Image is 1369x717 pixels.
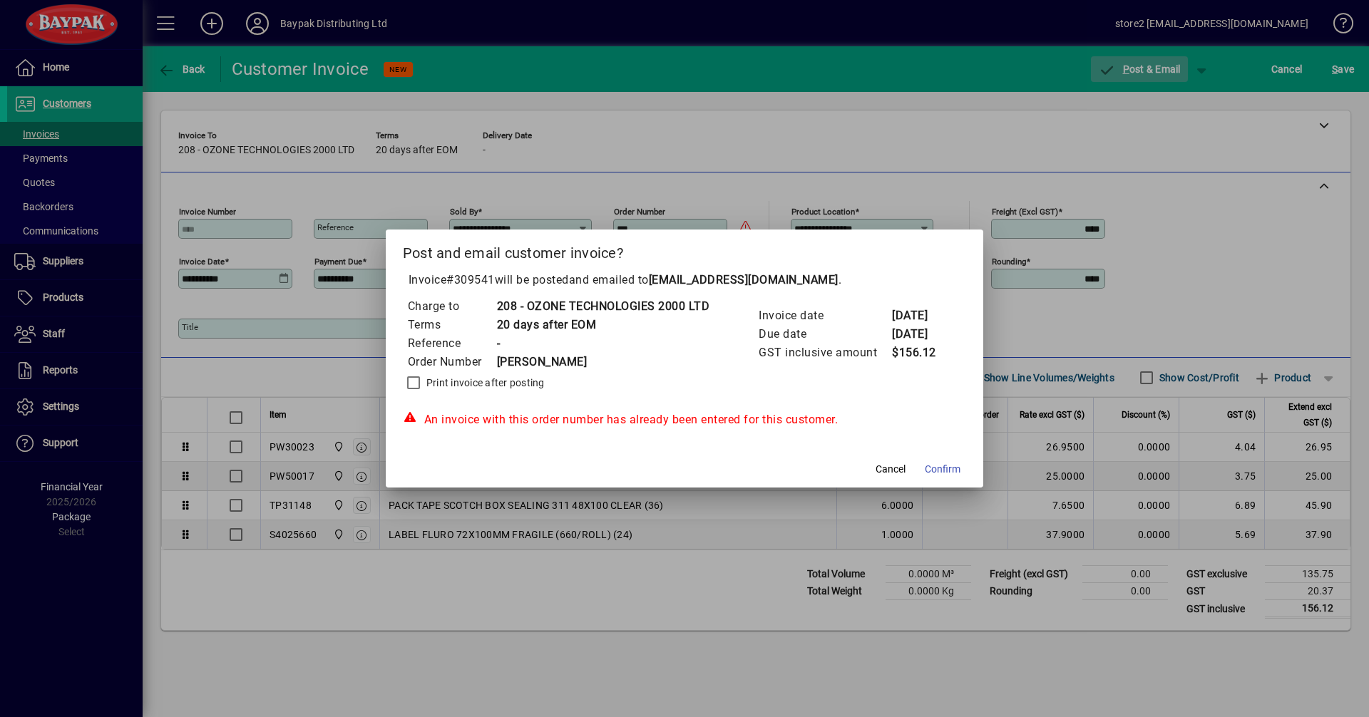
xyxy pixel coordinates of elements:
span: Cancel [876,462,906,477]
button: Confirm [919,456,966,482]
td: GST inclusive amount [758,344,891,362]
td: [PERSON_NAME] [496,353,710,371]
span: Confirm [925,462,960,477]
td: Charge to [407,297,496,316]
td: 208 - OZONE TECHNOLOGIES 2000 LTD [496,297,710,316]
span: and emailed to [569,273,839,287]
td: - [496,334,710,353]
td: Order Number [407,353,496,371]
td: [DATE] [891,306,948,325]
td: Terms [407,316,496,334]
td: 20 days after EOM [496,316,710,334]
td: Due date [758,325,891,344]
td: $156.12 [891,344,948,362]
label: Print invoice after posting [424,376,545,390]
div: An invoice with this order number has already been entered for this customer. [403,411,967,428]
h2: Post and email customer invoice? [386,229,984,271]
b: [EMAIL_ADDRESS][DOMAIN_NAME] [649,273,839,287]
td: Reference [407,334,496,353]
td: Invoice date [758,306,891,325]
span: #309541 [446,273,495,287]
p: Invoice will be posted . [403,272,967,289]
button: Cancel [868,456,913,482]
td: [DATE] [891,325,948,344]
